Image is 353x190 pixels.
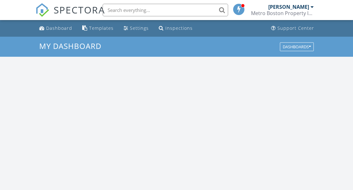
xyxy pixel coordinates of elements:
[165,25,193,31] div: Inspections
[35,8,105,22] a: SPECTORA
[283,45,311,49] div: Dashboards
[277,25,314,31] div: Support Center
[156,23,195,34] a: Inspections
[54,3,105,16] span: SPECTORA
[251,10,314,16] div: Metro Boston Property Inspections, Inc.
[35,3,49,17] img: The Best Home Inspection Software - Spectora
[130,25,149,31] div: Settings
[280,42,314,51] button: Dashboards
[103,4,228,16] input: Search everything...
[121,23,151,34] a: Settings
[39,41,101,51] span: My Dashboard
[37,23,75,34] a: Dashboard
[269,23,317,34] a: Support Center
[80,23,116,34] a: Templates
[89,25,114,31] div: Templates
[46,25,72,31] div: Dashboard
[268,4,309,10] div: [PERSON_NAME]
